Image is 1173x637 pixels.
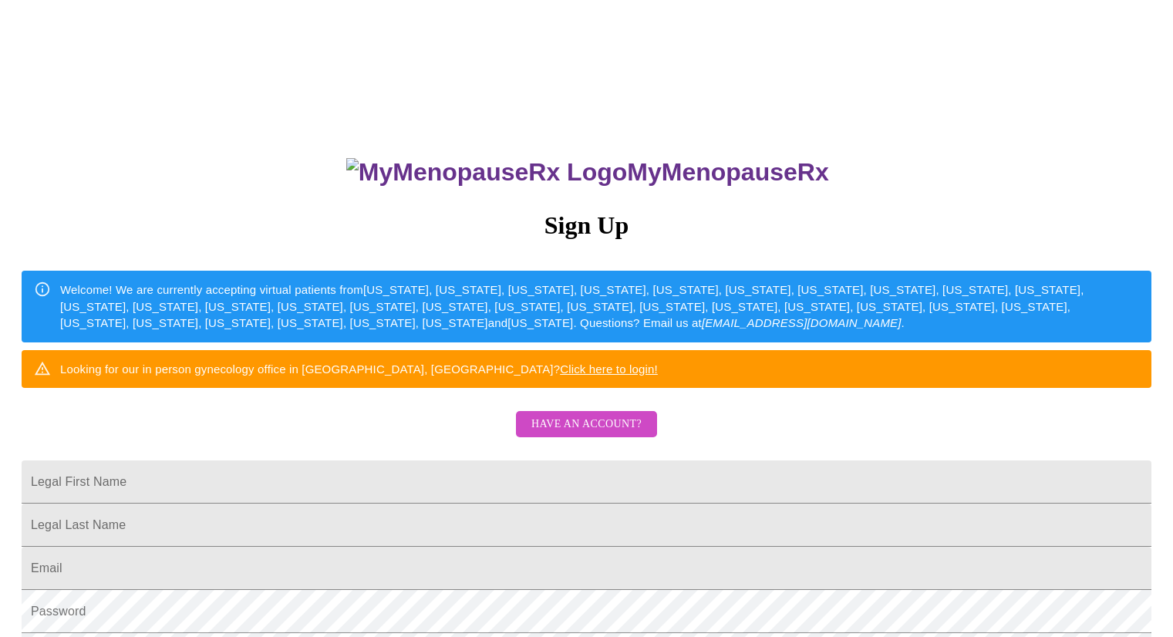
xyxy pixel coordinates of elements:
[22,211,1151,240] h3: Sign Up
[24,158,1152,187] h3: MyMenopauseRx
[702,316,902,329] em: [EMAIL_ADDRESS][DOMAIN_NAME]
[512,428,661,441] a: Have an account?
[60,355,658,383] div: Looking for our in person gynecology office in [GEOGRAPHIC_DATA], [GEOGRAPHIC_DATA]?
[516,411,657,438] button: Have an account?
[346,158,627,187] img: MyMenopauseRx Logo
[60,275,1139,337] div: Welcome! We are currently accepting virtual patients from [US_STATE], [US_STATE], [US_STATE], [US...
[531,415,642,434] span: Have an account?
[560,362,658,376] a: Click here to login!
